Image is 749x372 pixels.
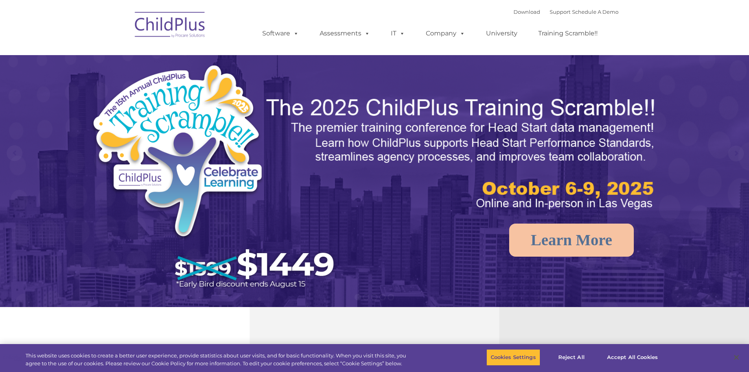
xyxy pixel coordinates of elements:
[383,26,413,41] a: IT
[109,84,143,90] span: Phone number
[550,9,570,15] a: Support
[572,9,618,15] a: Schedule A Demo
[109,52,133,58] span: Last name
[513,9,540,15] a: Download
[530,26,605,41] a: Training Scramble!!
[131,6,210,46] img: ChildPlus by Procare Solutions
[312,26,378,41] a: Assessments
[26,352,412,367] div: This website uses cookies to create a better user experience, provide statistics about user visit...
[547,349,596,366] button: Reject All
[486,349,540,366] button: Cookies Settings
[509,224,634,257] a: Learn More
[418,26,473,41] a: Company
[478,26,525,41] a: University
[254,26,307,41] a: Software
[513,9,618,15] font: |
[728,349,745,366] button: Close
[603,349,662,366] button: Accept All Cookies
